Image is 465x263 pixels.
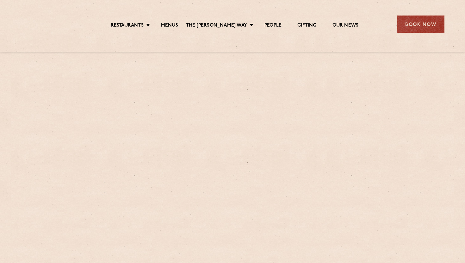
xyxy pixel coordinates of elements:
[332,22,359,29] a: Our News
[161,22,178,29] a: Menus
[264,22,282,29] a: People
[397,16,444,33] div: Book Now
[186,22,247,29] a: The [PERSON_NAME] Way
[21,6,75,42] img: svg%3E
[111,22,144,29] a: Restaurants
[297,22,316,29] a: Gifting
